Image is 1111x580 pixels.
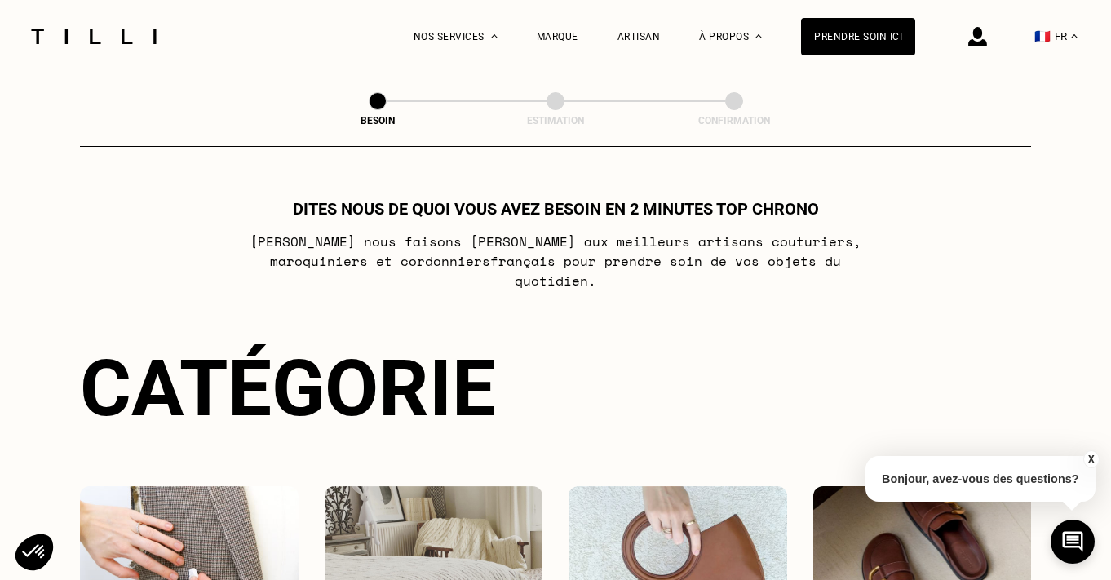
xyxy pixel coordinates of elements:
div: Besoin [296,115,459,126]
h1: Dites nous de quoi vous avez besoin en 2 minutes top chrono [293,199,819,219]
a: Artisan [617,31,661,42]
a: Marque [537,31,578,42]
img: Menu déroulant [491,34,498,38]
a: Prendre soin ici [801,18,915,55]
p: [PERSON_NAME] nous faisons [PERSON_NAME] aux meilleurs artisans couturiers , maroquiniers et cord... [232,232,879,290]
span: 🇫🇷 [1034,29,1051,44]
div: Catégorie [80,343,1031,434]
img: Menu déroulant à propos [755,34,762,38]
div: Confirmation [653,115,816,126]
button: X [1082,450,1099,468]
img: Logo du service de couturière Tilli [25,29,162,44]
img: icône connexion [968,27,987,46]
img: menu déroulant [1071,34,1078,38]
div: Estimation [474,115,637,126]
p: Bonjour, avez-vous des questions? [865,456,1096,502]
